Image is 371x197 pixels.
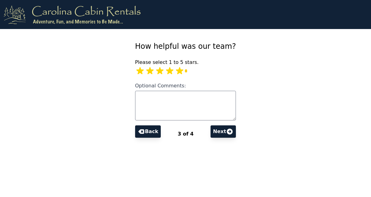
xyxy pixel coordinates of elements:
button: Back [135,125,161,138]
img: logo.png [4,5,141,24]
button: Next [211,125,236,138]
span: 3 of 4 [178,131,194,137]
span: How helpful was our team? [135,42,236,51]
textarea: Optional Comments: [135,91,236,120]
p: Please select 1 to 5 stars. [135,59,236,66]
span: Optional Comments: [135,83,186,89]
